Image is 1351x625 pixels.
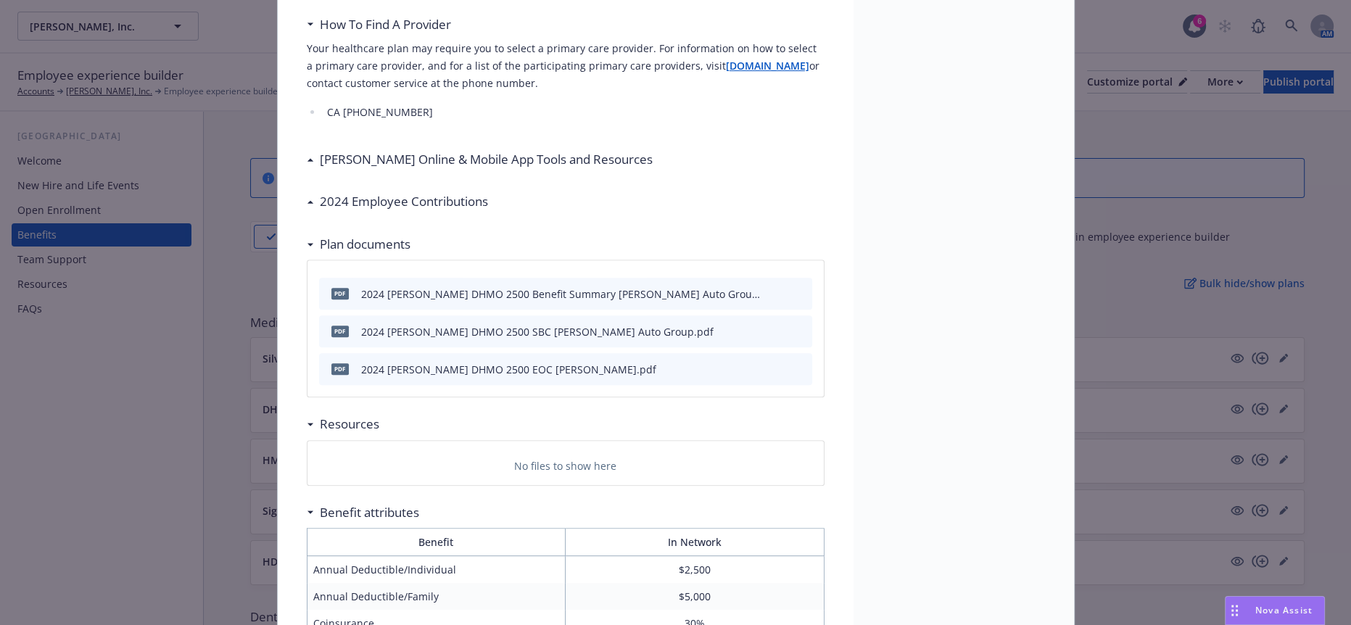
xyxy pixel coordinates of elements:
[307,529,566,556] th: Benefit
[307,150,653,169] div: [PERSON_NAME] Online & Mobile App Tools and Resources
[307,40,825,92] p: Your healthcare plan may require you to select a primary care provider. For information on how to...
[793,324,806,339] button: preview file
[361,286,764,302] div: 2024 [PERSON_NAME] DHMO 2500 Benefit Summary [PERSON_NAME] Auto Group.pdf
[770,324,782,339] button: download file
[307,235,410,254] div: Plan documents
[307,415,379,434] div: Resources
[331,326,349,336] span: pdf
[320,192,488,211] h3: 2024 Employee Contributions
[320,415,379,434] h3: Resources
[793,286,806,302] button: preview file
[566,583,825,610] td: $5,000
[1226,597,1244,624] div: Drag to move
[320,15,451,34] h3: How To Find A Provider
[514,458,616,473] p: No files to show here
[320,503,419,522] h3: Benefit attributes
[566,556,825,584] td: $2,500
[307,583,566,610] td: Annual Deductible/Family
[361,362,656,377] div: 2024 [PERSON_NAME] DHMO 2500 EOC [PERSON_NAME].pdf
[320,235,410,254] h3: Plan documents
[307,503,419,522] div: Benefit attributes
[793,362,806,377] button: preview file
[770,286,782,302] button: download file
[307,15,451,34] div: How To Find A Provider
[323,104,825,121] li: CA [PHONE_NUMBER]
[566,529,825,556] th: In Network
[361,324,714,339] div: 2024 [PERSON_NAME] DHMO 2500 SBC [PERSON_NAME] Auto Group.pdf
[331,363,349,374] span: pdf
[307,192,488,211] div: 2024 Employee Contributions
[1225,596,1325,625] button: Nova Assist
[726,59,809,73] a: [DOMAIN_NAME]
[770,362,782,377] button: download file
[1255,604,1313,616] span: Nova Assist
[320,150,653,169] h3: [PERSON_NAME] Online & Mobile App Tools and Resources
[331,288,349,299] span: pdf
[307,556,566,584] td: Annual Deductible/Individual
